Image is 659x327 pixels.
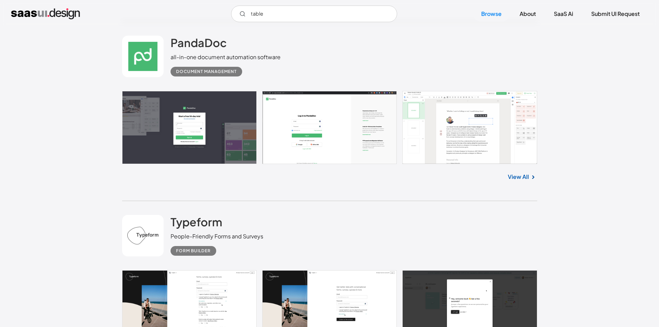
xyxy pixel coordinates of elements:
a: PandaDoc [171,36,227,53]
div: Form Builder [176,247,211,255]
a: Browse [473,6,510,21]
a: home [11,8,80,19]
input: Search UI designs you're looking for... [231,6,397,22]
div: Document Management [176,67,237,76]
a: SaaS Ai [546,6,582,21]
a: About [511,6,544,21]
a: Typeform [171,215,222,232]
form: Email Form [231,6,397,22]
a: View All [508,173,529,181]
h2: PandaDoc [171,36,227,49]
div: all-in-one document automation software [171,53,281,61]
h2: Typeform [171,215,222,229]
a: Submit UI Request [583,6,648,21]
div: People-Friendly Forms and Surveys [171,232,263,240]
